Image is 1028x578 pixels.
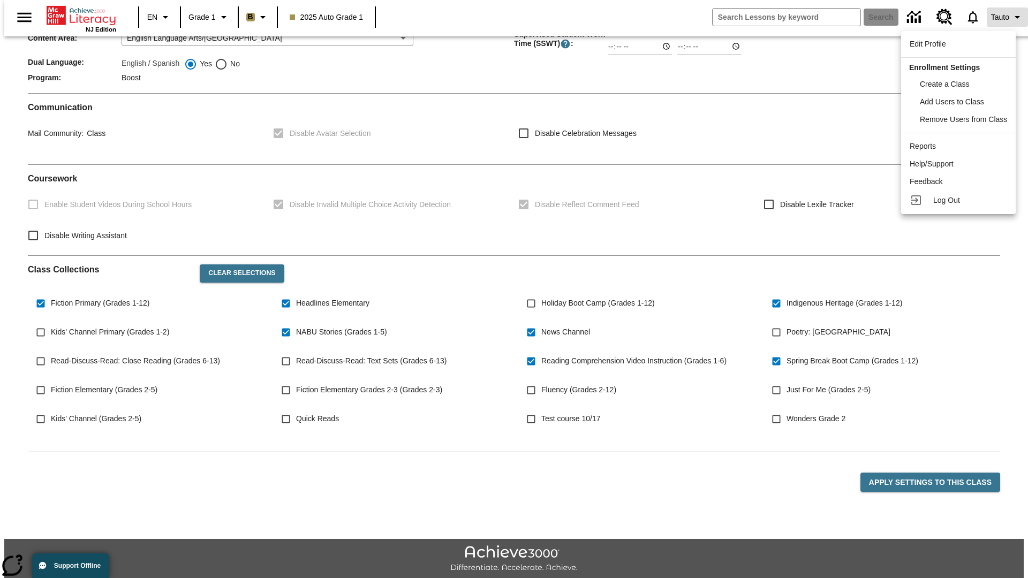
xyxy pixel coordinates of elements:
[910,159,954,168] span: Help/Support
[910,40,946,48] span: Edit Profile
[910,177,942,186] span: Feedback
[910,142,936,150] span: Reports
[909,63,980,72] span: Enrollment Settings
[920,97,984,106] span: Add Users to Class
[920,115,1007,124] span: Remove Users from Class
[920,80,970,88] span: Create a Class
[933,196,960,204] span: Log Out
